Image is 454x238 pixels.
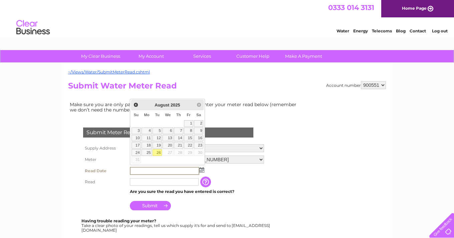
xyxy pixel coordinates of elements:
[142,135,152,142] a: 11
[194,142,203,149] a: 23
[165,113,171,117] span: Wednesday
[132,135,141,142] a: 10
[155,102,169,107] span: August
[133,102,139,107] span: Prev
[194,128,203,134] a: 9
[176,113,181,117] span: Thursday
[184,142,193,149] a: 22
[128,187,266,196] td: Are you sure the read you have entered is correct?
[432,28,448,33] a: Log out
[184,120,193,127] a: 1
[410,28,426,33] a: Contact
[81,165,128,177] th: Read Date
[142,142,152,149] a: 18
[153,149,162,156] a: 26
[68,69,150,74] a: ~/Views/Water/SubmitMeterRead.cshtml
[153,128,162,134] a: 5
[155,113,159,117] span: Tuesday
[372,28,392,33] a: Telecoms
[194,120,203,127] a: 2
[171,102,180,107] span: 2025
[187,113,191,117] span: Friday
[68,81,386,94] h2: Submit Water Meter Read
[396,28,406,33] a: Blog
[81,219,271,232] div: Take a clear photo of your readings, tell us which supply it's for and send to [EMAIL_ADDRESS][DO...
[326,81,386,89] div: Account number
[81,177,128,187] th: Read
[353,28,368,33] a: Energy
[200,177,212,187] input: Information
[184,135,193,142] a: 15
[142,128,152,134] a: 4
[130,201,171,210] input: Submit
[134,113,139,117] span: Sunday
[132,101,140,108] a: Prev
[184,128,193,134] a: 8
[163,128,173,134] a: 6
[163,135,173,142] a: 13
[153,142,162,149] a: 19
[199,167,204,173] img: ...
[144,113,150,117] span: Monday
[81,143,128,154] th: Supply Address
[163,142,173,149] a: 20
[336,28,349,33] a: Water
[174,135,183,142] a: 14
[142,149,152,156] a: 25
[81,218,156,223] b: Having trouble reading your meter?
[73,50,128,62] a: My Clear Business
[124,50,179,62] a: My Account
[276,50,331,62] a: Make A Payment
[81,154,128,165] th: Meter
[132,128,141,134] a: 3
[68,100,302,114] td: Make sure you are only paying for what you use. Simply enter your meter read below (remember we d...
[70,4,385,32] div: Clear Business is a trading name of Verastar Limited (registered in [GEOGRAPHIC_DATA] No. 3667643...
[132,142,141,149] a: 17
[83,128,253,138] div: Submit Meter Read
[132,149,141,156] a: 24
[194,135,203,142] a: 16
[196,113,201,117] span: Saturday
[328,3,374,12] a: 0333 014 3131
[153,135,162,142] a: 12
[175,50,230,62] a: Services
[174,128,183,134] a: 7
[225,50,280,62] a: Customer Help
[16,17,50,38] img: logo.png
[174,142,183,149] a: 21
